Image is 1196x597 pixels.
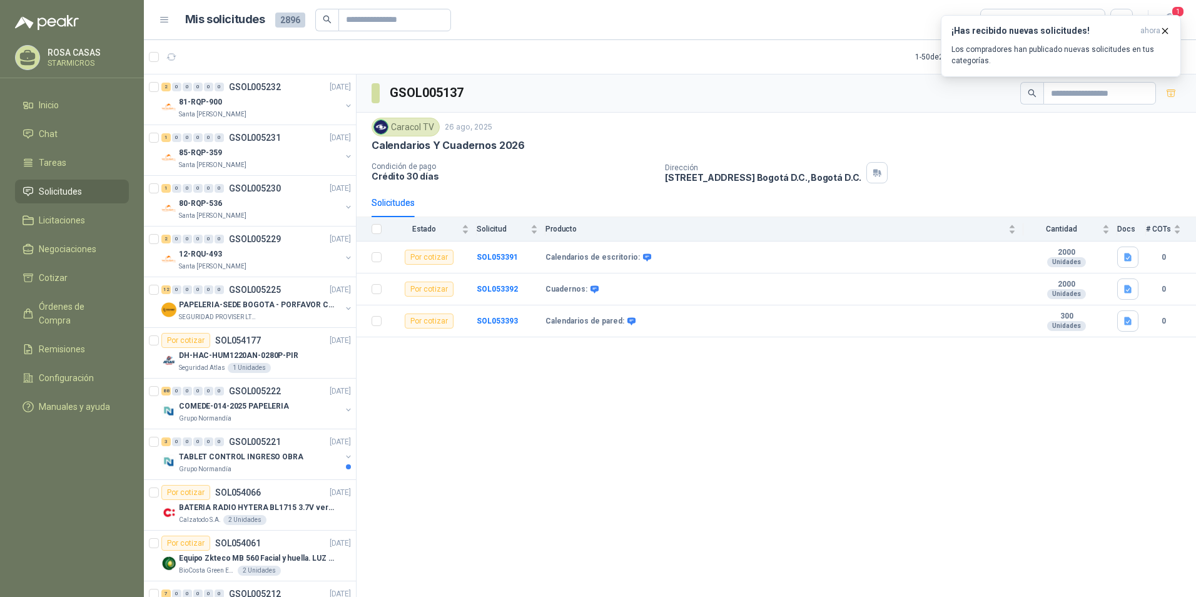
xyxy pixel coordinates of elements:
a: 1 0 0 0 0 0 GSOL005231[DATE] Company Logo85-RQP-359Santa [PERSON_NAME] [161,130,353,170]
p: TABLET CONTROL INGRESO OBRA [179,451,303,463]
a: Chat [15,122,129,146]
p: [DATE] [330,81,351,93]
a: Órdenes de Compra [15,295,129,332]
div: Unidades [1047,321,1086,331]
div: 0 [193,235,203,243]
p: GSOL005229 [229,235,281,243]
div: 0 [183,184,192,193]
div: Por cotizar [405,282,454,297]
img: Company Logo [161,302,176,317]
h3: GSOL005137 [390,83,465,103]
th: Estado [389,217,477,242]
img: Company Logo [161,99,176,115]
div: 1 [161,133,171,142]
div: Solicitudes [372,196,415,210]
span: Producto [545,225,1006,233]
th: Docs [1117,217,1146,242]
img: Company Logo [161,454,176,469]
b: Calendarios de escritorio: [545,253,640,263]
div: 0 [193,387,203,395]
span: ahora [1140,26,1160,36]
div: 0 [172,133,181,142]
div: Por cotizar [405,250,454,265]
p: COMEDE-014-2025 PAPELERIA [179,401,289,412]
p: Los compradores han publicado nuevas solicitudes en tus categorías. [951,44,1170,66]
p: SEGURIDAD PROVISER LTDA [179,312,258,322]
div: 0 [183,285,192,294]
p: [DATE] [330,385,351,397]
span: Licitaciones [39,213,85,227]
a: Negociaciones [15,237,129,261]
p: GSOL005225 [229,285,281,294]
b: 0 [1146,315,1181,327]
span: Configuración [39,371,94,385]
p: 12-RQU-493 [179,248,222,260]
p: Seguridad Atlas [179,363,225,373]
p: GSOL005222 [229,387,281,395]
div: 0 [204,133,213,142]
h1: Mis solicitudes [185,11,265,29]
p: Grupo Normandía [179,464,231,474]
div: 2 Unidades [223,515,266,525]
p: [DATE] [330,132,351,144]
p: Calzatodo S.A. [179,515,221,525]
span: Negociaciones [39,242,96,256]
div: 0 [172,235,181,243]
span: search [1028,89,1036,98]
div: Por cotizar [161,485,210,500]
span: Solicitud [477,225,528,233]
span: Manuales y ayuda [39,400,110,414]
div: Unidades [1047,257,1086,267]
div: 0 [172,184,181,193]
p: 80-RQP-536 [179,198,222,210]
span: Inicio [39,98,59,112]
span: Estado [389,225,459,233]
span: search [323,15,332,24]
p: Grupo Normandía [179,414,231,424]
div: 0 [204,437,213,446]
b: SOL053393 [477,317,518,325]
th: Producto [545,217,1023,242]
div: 0 [183,387,192,395]
div: 0 [204,387,213,395]
div: 2 [161,83,171,91]
span: Tareas [39,156,66,170]
p: STARMICROS [48,59,126,67]
div: 0 [172,285,181,294]
div: Unidades [1047,289,1086,299]
th: # COTs [1146,217,1196,242]
div: 0 [193,285,203,294]
p: [DATE] [330,183,351,195]
p: Calendarios Y Cuadernos 2026 [372,139,525,152]
a: Por cotizarSOL054061[DATE] Company LogoEquipo Zkteco MB 560 Facial y huella. LUZ VISIBLEBioCosta ... [144,531,356,581]
b: 0 [1146,283,1181,295]
div: 88 [161,387,171,395]
a: 2 0 0 0 0 0 GSOL005229[DATE] Company Logo12-RQU-493Santa [PERSON_NAME] [161,232,353,272]
div: 1 Unidades [228,363,271,373]
b: 2000 [1023,248,1110,258]
div: 0 [215,387,224,395]
p: [STREET_ADDRESS] Bogotá D.C. , Bogotá D.C. [665,172,861,183]
a: SOL053392 [477,285,518,293]
a: Por cotizarSOL054066[DATE] Company LogoBATERIA RADIO HYTERA BL1715 3.7V ver imagenCalzatodo S.A.2... [144,480,356,531]
p: BATERIA RADIO HYTERA BL1715 3.7V ver imagen [179,502,335,514]
div: Por cotizar [405,314,454,329]
p: [DATE] [330,284,351,296]
b: 300 [1023,312,1110,322]
p: [DATE] [330,436,351,448]
p: Santa [PERSON_NAME] [179,211,246,221]
a: Manuales y ayuda [15,395,129,419]
a: SOL053391 [477,253,518,262]
img: Company Logo [161,404,176,419]
p: Santa [PERSON_NAME] [179,262,246,272]
div: 0 [204,285,213,294]
h3: ¡Has recibido nuevas solicitudes! [951,26,1135,36]
b: 2000 [1023,280,1110,290]
div: 0 [204,83,213,91]
p: GSOL005232 [229,83,281,91]
a: Por cotizarSOL054177[DATE] Company LogoDH-HAC-HUM1220AN-0280P-PIRSeguridad Atlas1 Unidades [144,328,356,379]
span: Chat [39,127,58,141]
div: 0 [215,437,224,446]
